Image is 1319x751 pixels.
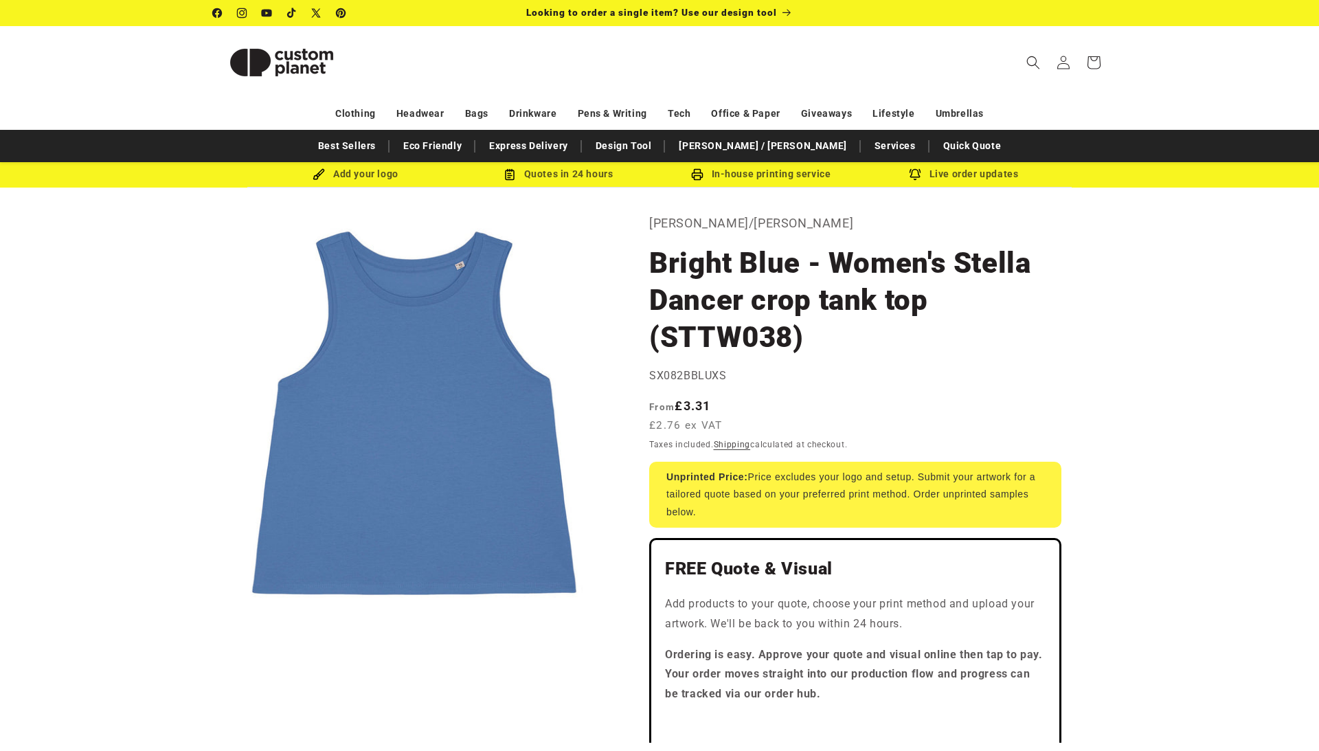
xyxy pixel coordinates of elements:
[526,7,777,18] span: Looking to order a single item? Use our design tool
[335,102,376,126] a: Clothing
[665,558,1046,580] h2: FREE Quote & Visual
[862,166,1065,183] div: Live order updates
[254,166,457,183] div: Add your logo
[649,438,1061,451] div: Taxes included. calculated at checkout.
[482,134,575,158] a: Express Delivery
[457,166,659,183] div: Quotes in 24 hours
[465,102,488,126] a: Bags
[666,471,748,482] strong: Unprinted Price:
[311,134,383,158] a: Best Sellers
[649,369,727,382] span: SX082BBLUXS
[909,168,921,181] img: Order updates
[313,168,325,181] img: Brush Icon
[801,102,852,126] a: Giveaways
[868,134,923,158] a: Services
[649,245,1061,356] h1: Bright Blue - Women's Stella Dancer crop tank top (STTW038)
[672,134,853,158] a: [PERSON_NAME] / [PERSON_NAME]
[504,168,516,181] img: Order Updates Icon
[649,212,1061,234] p: [PERSON_NAME]/[PERSON_NAME]
[1018,47,1048,78] summary: Search
[936,134,1008,158] a: Quick Quote
[396,134,469,158] a: Eco Friendly
[936,102,984,126] a: Umbrellas
[578,102,647,126] a: Pens & Writing
[589,134,659,158] a: Design Tool
[649,462,1061,528] div: Price excludes your logo and setup. Submit your artwork for a tailored quote based on your prefer...
[691,168,703,181] img: In-house printing
[665,715,1046,729] iframe: Customer reviews powered by Trustpilot
[714,440,751,449] a: Shipping
[649,401,675,412] span: From
[872,102,914,126] a: Lifestyle
[213,212,615,614] media-gallery: Gallery Viewer
[665,648,1043,701] strong: Ordering is easy. Approve your quote and visual online then tap to pay. Your order moves straight...
[396,102,444,126] a: Headwear
[509,102,556,126] a: Drinkware
[1250,685,1319,751] iframe: Chat Widget
[208,26,356,98] a: Custom Planet
[649,418,723,434] span: £2.76 ex VAT
[649,399,711,413] strong: £3.31
[665,594,1046,634] p: Add products to your quote, choose your print method and upload your artwork. We'll be back to yo...
[659,166,862,183] div: In-house printing service
[711,102,780,126] a: Office & Paper
[668,102,690,126] a: Tech
[213,32,350,93] img: Custom Planet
